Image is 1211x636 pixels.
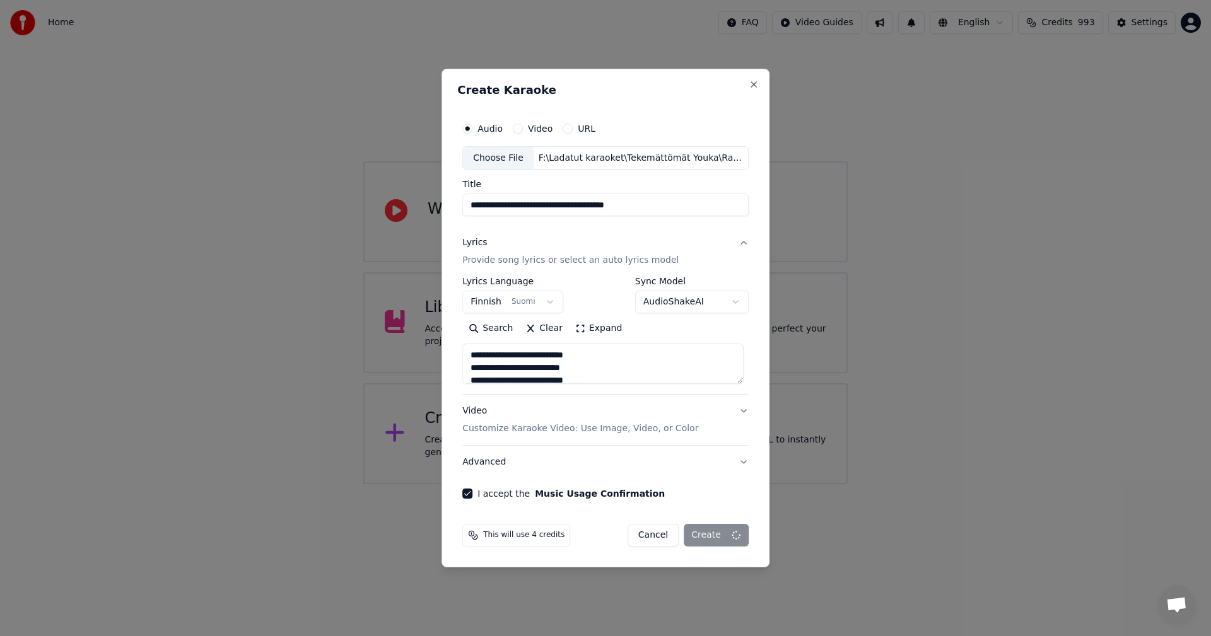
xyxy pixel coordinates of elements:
[578,124,595,133] label: URL
[635,277,749,286] label: Sync Model
[519,319,569,339] button: Clear
[462,395,749,446] button: VideoCustomize Karaoke Video: Use Image, Video, or Color
[462,319,519,339] button: Search
[462,446,749,478] button: Advanced
[457,84,754,96] h2: Create Karaoke
[477,489,665,498] label: I accept the
[462,405,698,436] div: Video
[463,147,534,170] div: Choose File
[477,124,503,133] label: Audio
[462,422,698,435] p: Customize Karaoke Video: Use Image, Video, or Color
[462,277,563,286] label: Lyrics Language
[462,277,749,395] div: LyricsProvide song lyrics or select an auto lyrics model
[569,319,628,339] button: Expand
[483,530,565,540] span: This will use 4 credits
[528,124,553,133] label: Video
[534,152,748,165] div: F:\Ladatut karaoket\Tekemättömät Youka\Rakkaus kasvoista kasvoihin [PERSON_NAME].m4a
[535,489,665,498] button: I accept the
[462,227,749,277] button: LyricsProvide song lyrics or select an auto lyrics model
[462,180,749,189] label: Title
[628,524,679,546] button: Cancel
[462,255,679,267] p: Provide song lyrics or select an auto lyrics model
[462,237,487,250] div: Lyrics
